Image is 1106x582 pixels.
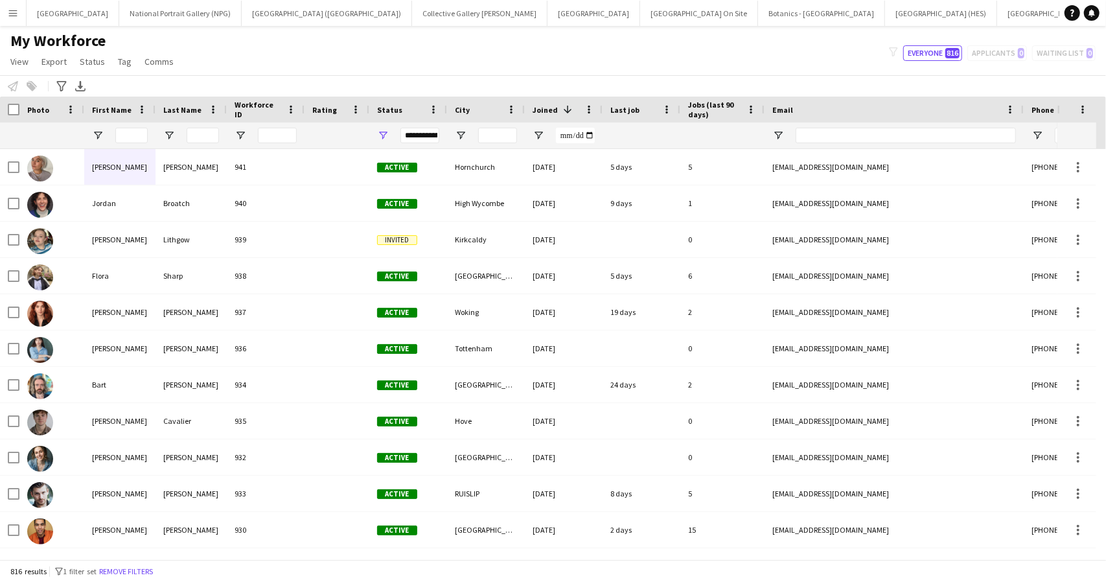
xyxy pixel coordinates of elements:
[772,130,784,141] button: Open Filter Menu
[765,403,1024,439] div: [EMAIL_ADDRESS][DOMAIN_NAME]
[478,128,517,143] input: City Filter Input
[84,512,156,548] div: [PERSON_NAME]
[92,130,104,141] button: Open Filter Menu
[36,53,72,70] a: Export
[139,53,179,70] a: Comms
[84,149,156,185] div: [PERSON_NAME]
[27,410,53,436] img: Louis Cavalier
[377,130,389,141] button: Open Filter Menu
[97,565,156,579] button: Remove filters
[84,476,156,511] div: [PERSON_NAME]
[227,512,305,548] div: 930
[455,130,467,141] button: Open Filter Menu
[447,294,525,330] div: Woking
[227,476,305,511] div: 933
[377,272,417,281] span: Active
[80,56,105,67] span: Status
[84,331,156,366] div: [PERSON_NAME]
[84,222,156,257] div: [PERSON_NAME]
[227,439,305,475] div: 932
[765,222,1024,257] div: [EMAIL_ADDRESS][DOMAIN_NAME]
[680,367,765,402] div: 2
[27,446,53,472] img: Audrey Roberts-Laverty
[27,482,53,508] img: Hugo Salter
[412,1,547,26] button: Collective Gallery [PERSON_NAME]
[377,163,417,172] span: Active
[163,105,202,115] span: Last Name
[525,476,603,511] div: [DATE]
[447,512,525,548] div: [GEOGRAPHIC_DATA]
[235,130,246,141] button: Open Filter Menu
[525,512,603,548] div: [DATE]
[41,56,67,67] span: Export
[312,105,337,115] span: Rating
[533,130,544,141] button: Open Filter Menu
[84,367,156,402] div: Bart
[27,228,53,254] img: Alexandra Lithgow
[603,149,680,185] div: 5 days
[54,78,69,94] app-action-btn: Advanced filters
[119,1,242,26] button: National Portrait Gallery (NPG)
[447,403,525,439] div: Hove
[680,149,765,185] div: 5
[680,222,765,257] div: 0
[27,373,53,399] img: Bart Lambert
[903,45,962,61] button: Everyone816
[603,185,680,221] div: 9 days
[156,331,227,366] div: [PERSON_NAME]
[27,192,53,218] img: Jordan Broatch
[156,149,227,185] div: [PERSON_NAME]
[447,222,525,257] div: Kirkcaldy
[680,512,765,548] div: 15
[533,105,558,115] span: Joined
[118,56,132,67] span: Tag
[603,258,680,294] div: 5 days
[156,294,227,330] div: [PERSON_NAME]
[227,222,305,257] div: 939
[688,100,741,119] span: Jobs (last 90 days)
[258,128,297,143] input: Workforce ID Filter Input
[765,331,1024,366] div: [EMAIL_ADDRESS][DOMAIN_NAME]
[525,403,603,439] div: [DATE]
[84,294,156,330] div: [PERSON_NAME]
[63,566,97,576] span: 1 filter set
[525,331,603,366] div: [DATE]
[603,476,680,511] div: 8 days
[680,185,765,221] div: 1
[187,128,219,143] input: Last Name Filter Input
[547,1,640,26] button: [GEOGRAPHIC_DATA]
[235,100,281,119] span: Workforce ID
[27,337,53,363] img: Lyndsey Ruiz
[27,156,53,181] img: Jessica Seekings
[27,301,53,327] img: Megan Earl
[144,56,174,67] span: Comms
[377,380,417,390] span: Active
[227,149,305,185] div: 941
[377,199,417,209] span: Active
[156,439,227,475] div: [PERSON_NAME]
[377,105,402,115] span: Status
[377,417,417,426] span: Active
[113,53,137,70] a: Tag
[227,403,305,439] div: 935
[84,185,156,221] div: Jordan
[525,367,603,402] div: [DATE]
[92,105,132,115] span: First Name
[5,53,34,70] a: View
[556,128,595,143] input: Joined Filter Input
[525,439,603,475] div: [DATE]
[156,258,227,294] div: Sharp
[75,53,110,70] a: Status
[447,367,525,402] div: [GEOGRAPHIC_DATA]
[945,48,960,58] span: 816
[227,331,305,366] div: 936
[765,512,1024,548] div: [EMAIL_ADDRESS][DOMAIN_NAME]
[227,258,305,294] div: 938
[758,1,885,26] button: Botanics - [GEOGRAPHIC_DATA]
[242,1,412,26] button: [GEOGRAPHIC_DATA] ([GEOGRAPHIC_DATA])
[163,130,175,141] button: Open Filter Menu
[640,1,758,26] button: [GEOGRAPHIC_DATA] On Site
[765,149,1024,185] div: [EMAIL_ADDRESS][DOMAIN_NAME]
[885,1,997,26] button: [GEOGRAPHIC_DATA] (HES)
[156,512,227,548] div: [PERSON_NAME]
